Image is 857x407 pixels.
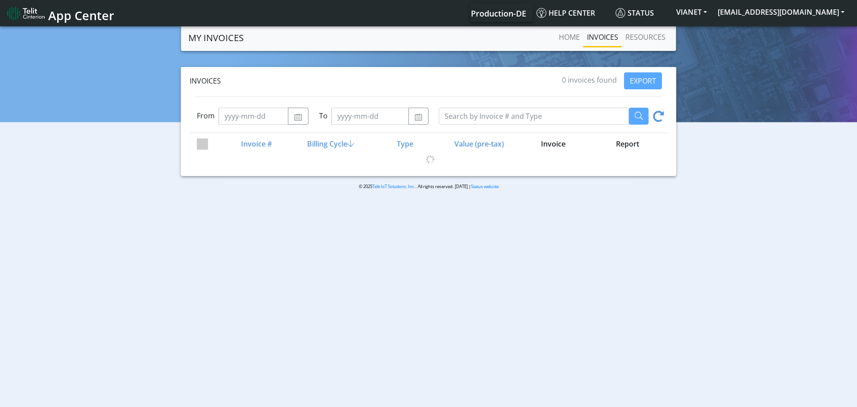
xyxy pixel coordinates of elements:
div: Invoice # [219,138,293,149]
img: loading.gif [426,155,435,164]
div: Invoice [516,138,590,149]
a: INVOICES [583,28,622,46]
div: Billing Cycle [293,138,367,149]
label: From [197,110,215,121]
img: calendar.svg [294,113,302,121]
a: Home [555,28,583,46]
span: Status [616,8,654,18]
span: 0 invoices found [562,75,617,85]
img: knowledge.svg [537,8,546,18]
div: Report [590,138,664,149]
div: Type [367,138,441,149]
a: Status [612,4,671,22]
a: Your current platform instance [470,4,526,22]
img: calendar.svg [414,113,423,121]
input: yyyy-mm-dd [331,108,409,125]
label: To [319,110,328,121]
button: VIANET [671,4,712,20]
span: Production-DE [471,8,526,19]
img: status.svg [616,8,625,18]
span: Help center [537,8,595,18]
a: RESOURCES [622,28,669,46]
a: Telit IoT Solutions, Inc. [372,184,416,189]
input: Search by Invoice # and Type [439,108,629,125]
a: App Center [7,4,113,23]
a: MY INVOICES [188,29,244,47]
span: App Center [48,7,114,24]
p: © 2025 . All rights reserved. [DATE] | [221,183,636,190]
span: Invoices [190,76,221,86]
a: Status website [471,184,499,189]
a: Help center [533,4,612,22]
button: EXPORT [624,72,662,89]
button: [EMAIL_ADDRESS][DOMAIN_NAME] [712,4,850,20]
img: logo-telit-cinterion-gw-new.png [7,6,45,21]
input: yyyy-mm-dd [218,108,288,125]
div: Value (pre-tax) [441,138,515,149]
